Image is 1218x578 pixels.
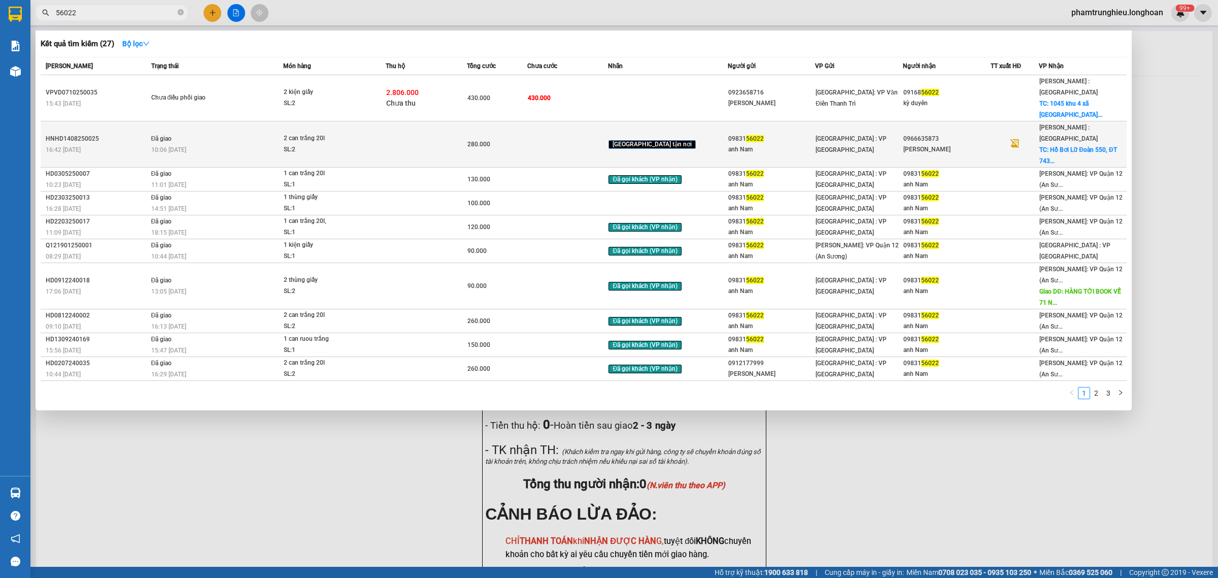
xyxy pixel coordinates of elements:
[46,100,81,107] span: 15:43 [DATE]
[46,253,81,260] span: 08:29 [DATE]
[527,62,557,70] span: Chưa cước
[903,169,990,179] div: 09831
[1114,387,1127,399] li: Next Page
[608,317,682,326] span: Đã gọi khách (VP nhận)
[728,275,815,286] div: 09831
[608,175,682,184] span: Đã gọi khách (VP nhận)
[46,229,81,236] span: 11:09 [DATE]
[1039,170,1123,188] span: [PERSON_NAME]: VP Quận 12 (An Sư...
[903,62,936,70] span: Người nhận
[151,92,227,104] div: Chưa điều phối giao
[467,141,490,148] span: 280.000
[467,223,490,231] span: 120.000
[1039,124,1098,142] span: [PERSON_NAME] : [GEOGRAPHIC_DATA]
[903,321,990,332] div: anh Nam
[903,369,990,379] div: anh Nam
[1069,390,1075,396] span: left
[746,170,764,177] span: 56022
[816,218,887,236] span: [GEOGRAPHIC_DATA] : VP [GEOGRAPHIC_DATA]
[151,253,186,260] span: 10:44 [DATE]
[284,240,360,251] div: 1 kiện giấy
[284,358,360,369] div: 2 can trắng 20l
[46,62,93,70] span: [PERSON_NAME]
[46,310,148,321] div: HD0812240002
[608,62,623,70] span: Nhãn
[921,312,939,319] span: 56022
[151,205,186,212] span: 14:51 [DATE]
[816,312,887,330] span: [GEOGRAPHIC_DATA] : VP [GEOGRAPHIC_DATA]
[728,358,815,369] div: 0912177999
[728,216,815,227] div: 09831
[1078,387,1090,399] li: 1
[528,94,551,102] span: 430.000
[921,170,939,177] span: 56022
[903,203,990,214] div: anh Nam
[816,277,887,295] span: [GEOGRAPHIC_DATA] : VP [GEOGRAPHIC_DATA]
[46,134,148,144] div: HNHD1408250025
[921,277,939,284] span: 56022
[903,144,990,155] div: [PERSON_NAME]
[903,87,990,98] div: 09168
[1039,146,1116,165] span: TC: Hồ Bơi Lữ Đoàn 550, ĐT 743...
[816,135,887,153] span: [GEOGRAPHIC_DATA] : VP [GEOGRAPHIC_DATA]
[151,62,179,70] span: Trạng thái
[46,347,81,354] span: 15:56 [DATE]
[178,9,184,15] span: close-circle
[1103,388,1114,399] a: 3
[284,275,360,286] div: 2 thùng giấy
[284,98,360,109] div: SL: 2
[746,218,764,225] span: 56022
[728,144,815,155] div: anh Nam
[728,369,815,379] div: [PERSON_NAME]
[46,358,148,369] div: HD0207240035
[608,140,696,149] span: [GEOGRAPHIC_DATA] tận nơi
[114,36,158,52] button: Bộ lọcdown
[151,336,172,343] span: Đã giao
[151,218,172,225] span: Đã giao
[151,288,186,295] span: 13:05 [DATE]
[151,146,186,153] span: 10:06 [DATE]
[608,282,682,291] span: Đã gọi khách (VP nhận)
[728,227,815,238] div: anh Nam
[903,358,990,369] div: 09831
[151,312,172,319] span: Đã giao
[467,317,490,325] span: 260.000
[1039,336,1123,354] span: [PERSON_NAME]: VP Quận 12 (An Sư...
[178,8,184,18] span: close-circle
[284,310,360,321] div: 2 can trắng 20l
[9,7,22,22] img: logo-vxr
[1066,387,1078,399] button: left
[284,144,360,155] div: SL: 2
[284,334,360,345] div: 1 can ruou trắng
[608,223,682,232] span: Đã gọi khách (VP nhận)
[10,66,21,77] img: warehouse-icon
[728,334,815,345] div: 09831
[46,216,148,227] div: HD2203250017
[921,360,939,367] span: 56022
[151,170,172,177] span: Đã giao
[728,203,815,214] div: anh Nam
[284,321,360,332] div: SL: 2
[467,247,487,254] span: 90.000
[903,227,990,238] div: anh Nam
[283,62,311,70] span: Món hàng
[746,242,764,249] span: 56022
[608,341,682,350] span: Đã gọi khách (VP nhận)
[467,200,490,207] span: 100.000
[903,98,990,109] div: kỳ duyên
[151,194,172,201] span: Đã giao
[1039,100,1102,118] span: TC: 1045 khu 4 xã [GEOGRAPHIC_DATA]...
[11,534,20,543] span: notification
[816,194,887,212] span: [GEOGRAPHIC_DATA] : VP [GEOGRAPHIC_DATA]
[1039,242,1110,260] span: [GEOGRAPHIC_DATA] : VP [GEOGRAPHIC_DATA]
[728,251,815,262] div: anh Nam
[921,218,939,225] span: 56022
[122,40,150,48] strong: Bộ lọc
[903,310,990,321] div: 09831
[1039,194,1123,212] span: [PERSON_NAME]: VP Quận 12 (An Sư...
[746,194,764,201] span: 56022
[151,229,186,236] span: 18:15 [DATE]
[284,192,360,203] div: 1 thùng giấy
[46,192,148,203] div: HD2303250013
[151,323,186,330] span: 16:13 [DATE]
